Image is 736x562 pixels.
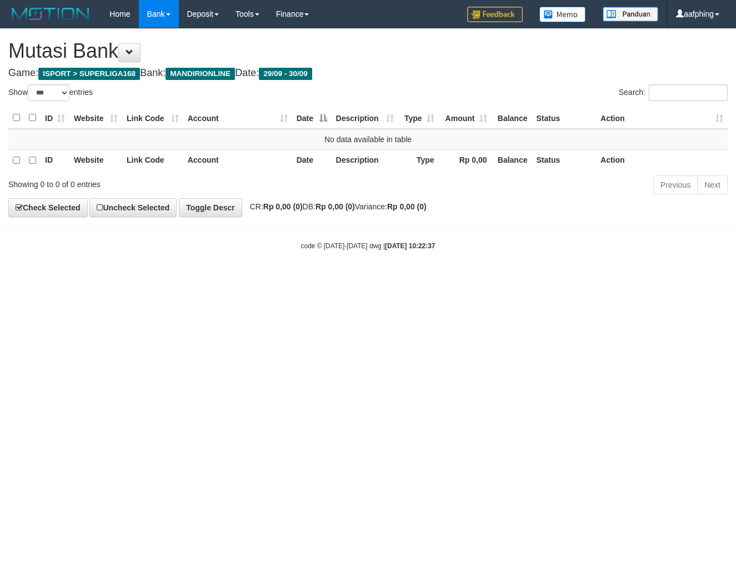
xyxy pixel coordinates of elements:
img: Feedback.jpg [467,7,523,22]
label: Search: [619,84,728,101]
span: 29/09 - 30/09 [259,68,312,80]
strong: [DATE] 10:22:37 [385,242,435,250]
th: Description [332,149,398,171]
a: Check Selected [8,198,88,217]
strong: Rp 0,00 (0) [316,202,355,211]
h4: Game: Bank: Date: [8,68,728,79]
th: Website: activate to sort column ascending [69,107,122,129]
a: Toggle Descr [179,198,242,217]
th: Status [532,149,596,171]
th: Rp 0,00 [439,149,492,171]
a: Previous [653,175,698,194]
th: Balance [492,107,532,129]
td: No data available in table [8,129,728,150]
th: ID: activate to sort column ascending [41,107,69,129]
a: Uncheck Selected [89,198,177,217]
select: Showentries [28,84,69,101]
img: MOTION_logo.png [8,6,93,22]
th: ID [41,149,69,171]
th: Status [532,107,596,129]
th: Action: activate to sort column ascending [596,107,728,129]
input: Search: [649,84,728,101]
h1: Mutasi Bank [8,40,728,62]
span: MANDIRIONLINE [166,68,235,80]
small: code © [DATE]-[DATE] dwg | [301,242,435,250]
th: Link Code: activate to sort column ascending [122,107,183,129]
th: Date: activate to sort column descending [292,107,332,129]
th: Link Code [122,149,183,171]
img: Button%20Memo.svg [539,7,586,22]
th: Date [292,149,332,171]
th: Website [69,149,122,171]
th: Action [596,149,728,171]
th: Type [398,149,439,171]
th: Type: activate to sort column ascending [398,107,439,129]
div: Showing 0 to 0 of 0 entries [8,174,298,190]
a: Next [697,175,728,194]
th: Account: activate to sort column ascending [183,107,292,129]
span: ISPORT > SUPERLIGA168 [38,68,140,80]
strong: Rp 0,00 (0) [263,202,303,211]
th: Amount: activate to sort column ascending [439,107,492,129]
label: Show entries [8,84,93,101]
th: Description: activate to sort column ascending [332,107,398,129]
img: panduan.png [603,7,658,22]
th: Account [183,149,292,171]
span: CR: DB: Variance: [244,202,427,211]
th: Balance [492,149,532,171]
strong: Rp 0,00 (0) [387,202,427,211]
